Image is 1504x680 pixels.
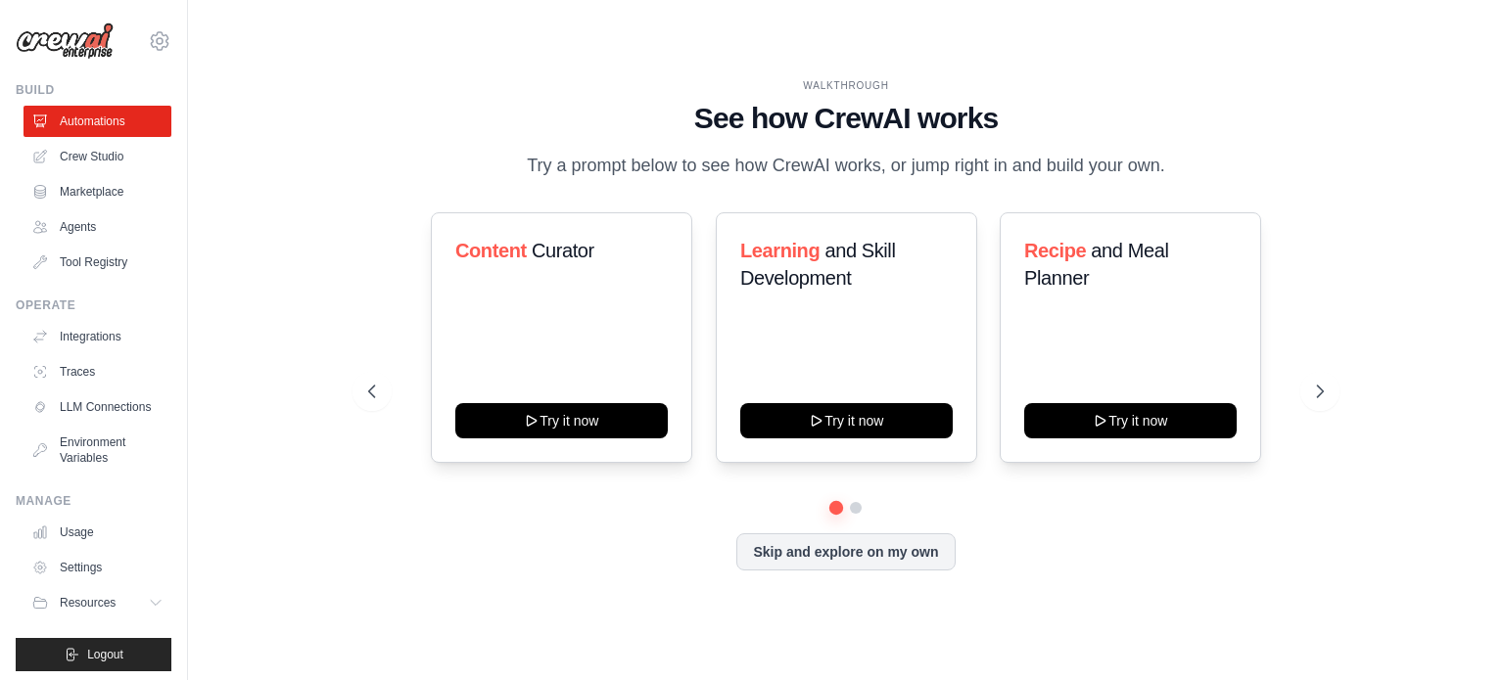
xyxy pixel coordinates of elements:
button: Logout [16,638,171,671]
button: Try it now [1024,403,1237,438]
div: Build [16,82,171,98]
h1: See how CrewAI works [368,101,1324,136]
a: Marketplace [23,176,171,207]
a: Environment Variables [23,427,171,474]
a: LLM Connections [23,391,171,423]
span: and Meal Planner [1024,240,1168,289]
a: Settings [23,552,171,583]
a: Crew Studio [23,141,171,172]
span: Learning [740,240,820,261]
a: Traces [23,356,171,387]
div: WALKTHROUGH [368,78,1324,93]
div: Manage [16,493,171,509]
a: Usage [23,517,171,548]
a: Tool Registry [23,247,171,278]
button: Try it now [455,403,668,438]
span: Resources [60,595,116,611]
p: Try a prompt below to see how CrewAI works, or jump right in and build your own. [517,152,1175,180]
img: Logo [16,23,114,60]
a: Automations [23,106,171,137]
span: Curator [532,240,594,261]
span: Logout [87,647,123,662]
span: and Skill Development [740,240,895,289]
a: Agents [23,211,171,243]
button: Skip and explore on my own [736,533,955,570]
span: Content [455,240,527,261]
button: Resources [23,587,171,618]
a: Integrations [23,321,171,352]
button: Try it now [740,403,953,438]
iframe: Chat Widget [1406,586,1504,680]
div: Operate [16,297,171,313]
span: Recipe [1024,240,1086,261]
